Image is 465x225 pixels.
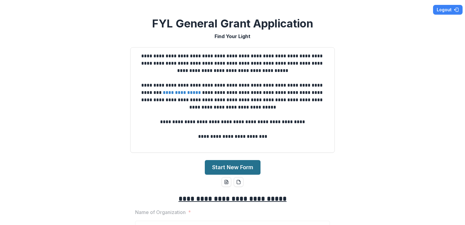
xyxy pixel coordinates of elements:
button: Start New Form [205,160,260,175]
h2: FYL General Grant Application [152,17,313,30]
button: pdf-download [234,177,243,187]
button: word-download [222,177,231,187]
p: Find Your Light [215,33,250,40]
button: Logout [433,5,463,15]
p: Name of Organization [135,209,186,216]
